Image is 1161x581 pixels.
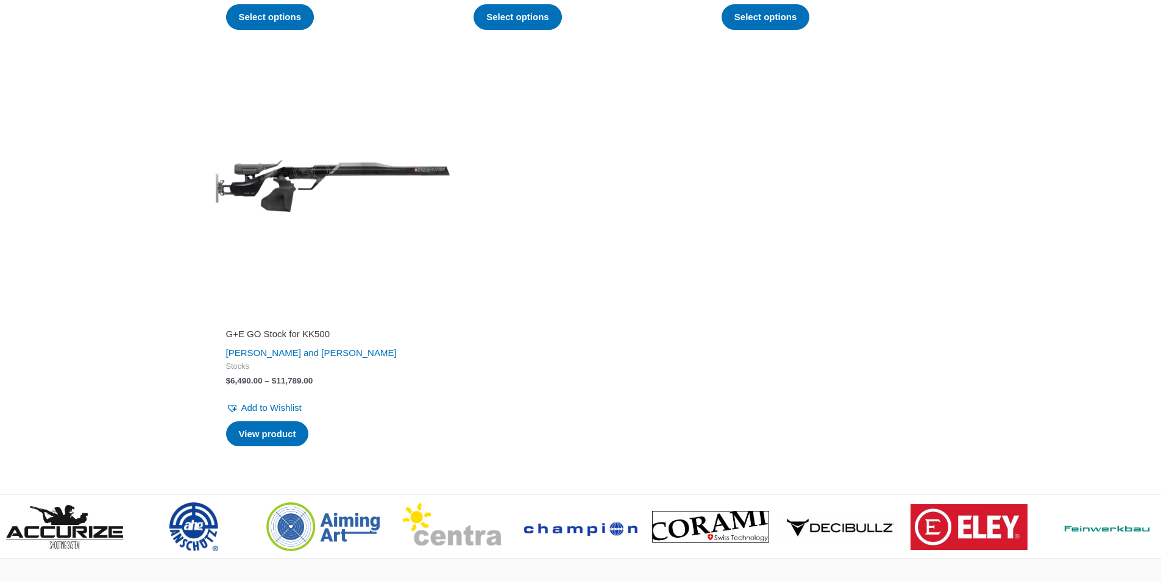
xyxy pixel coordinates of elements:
a: G+E GO Stock for KK500 [226,328,440,344]
iframe: Customer reviews powered by Trustpilot [226,311,440,326]
a: Select options for “G+E GO Stock for KK500” [226,421,309,447]
a: [PERSON_NAME] and [PERSON_NAME] [226,348,397,358]
a: Select options for “G+E Hook Butt-plate RETURN” [226,4,314,30]
a: Select options for “G+E Butt-plate EASY” [722,4,810,30]
bdi: 6,490.00 [226,376,263,385]
span: $ [226,376,231,385]
a: Add to Wishlist [226,399,302,416]
span: – [265,376,269,385]
a: Select options for “G+E Butt-plate Evolution” [474,4,562,30]
img: brand logo [911,504,1028,550]
bdi: 11,789.00 [272,376,313,385]
span: Stocks [226,362,440,372]
span: $ [272,376,277,385]
h2: G+E GO Stock for KK500 [226,328,440,340]
img: G+E GO Stock for KK500 [215,68,451,304]
span: Add to Wishlist [241,402,302,413]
